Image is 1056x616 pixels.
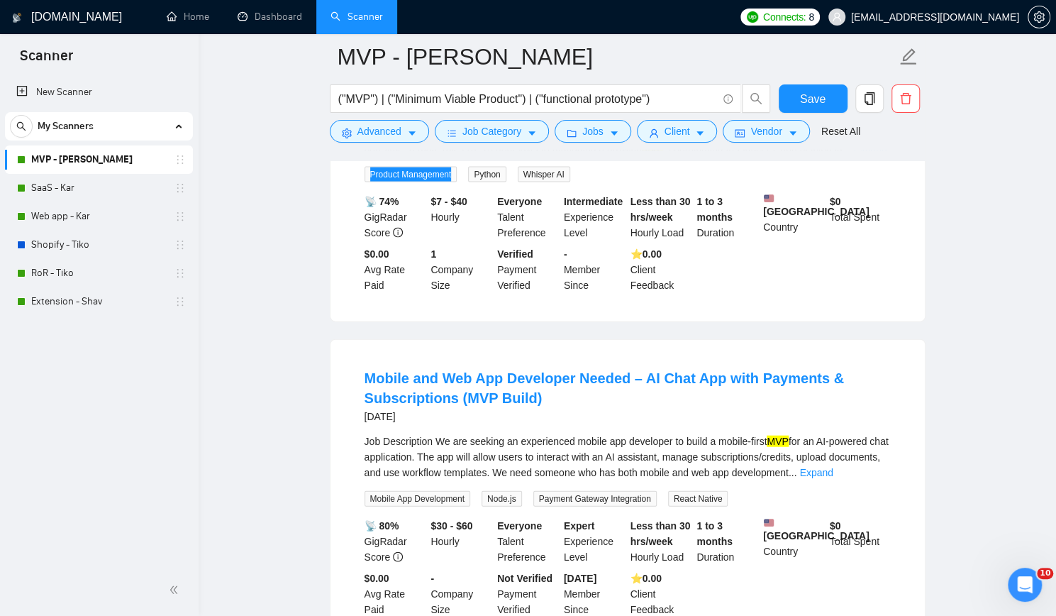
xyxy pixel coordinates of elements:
button: barsJob Categorycaret-down [435,120,549,143]
b: $7 - $40 [430,196,467,207]
b: [GEOGRAPHIC_DATA] [763,194,869,217]
span: holder [174,239,186,251]
b: Everyone [497,196,542,207]
div: Hourly [428,194,494,241]
button: userClientcaret-down [637,120,718,143]
b: 📡 80% [365,520,399,532]
span: user [832,12,842,22]
a: SaaS - Kar [31,174,166,202]
b: ⭐️ 0.00 [630,573,662,584]
span: Save [800,90,826,108]
div: Experience Level [561,518,628,565]
span: Scanner [9,45,84,75]
div: Duration [694,518,760,565]
div: Member Since [561,246,628,293]
span: React Native [668,491,728,507]
a: Web app - Kar [31,202,166,231]
span: caret-down [609,128,619,138]
span: caret-down [695,128,705,138]
div: Total Spent [827,194,894,241]
b: - [564,248,567,260]
span: search [743,92,769,105]
button: idcardVendorcaret-down [723,120,809,143]
button: search [10,115,33,138]
span: Connects: [763,9,806,25]
a: Expand [799,467,833,478]
button: delete [891,84,920,113]
span: holder [174,296,186,307]
a: Mobile and Web App Developer Needed – AI Chat App with Payments & Subscriptions (MVP Build) [365,370,844,406]
b: [DATE] [564,573,596,584]
b: Everyone [497,520,542,532]
span: edit [899,48,918,66]
b: 1 to 3 months [696,196,733,223]
div: Talent Preference [494,518,561,565]
input: Search Freelance Jobs... [338,90,717,108]
b: Verified [497,248,533,260]
div: Payment Verified [494,246,561,293]
span: caret-down [788,128,798,138]
img: 🇺🇸 [764,194,774,204]
span: holder [174,182,186,194]
button: search [742,84,770,113]
span: user [649,128,659,138]
b: - [430,573,434,584]
span: holder [174,154,186,165]
b: ⭐️ 0.00 [630,248,662,260]
img: upwork-logo.png [747,11,758,23]
b: 📡 74% [365,196,399,207]
span: 8 [808,9,814,25]
button: copy [855,84,884,113]
span: Job Category [462,123,521,139]
button: Save [779,84,847,113]
a: homeHome [167,11,209,23]
span: Whisper AI [518,167,570,182]
span: Vendor [750,123,782,139]
b: $0.00 [365,573,389,584]
a: Shopify - Tiko [31,231,166,259]
button: settingAdvancedcaret-down [330,120,429,143]
span: search [11,121,32,131]
b: [GEOGRAPHIC_DATA] [763,518,869,541]
button: setting [1028,6,1050,28]
span: Product Management [365,167,457,182]
span: info-circle [393,552,403,562]
span: info-circle [723,94,733,104]
div: Avg Rate Paid [362,246,428,293]
b: 1 [430,248,436,260]
span: Jobs [582,123,604,139]
b: Not Verified [497,573,552,584]
div: Country [760,194,827,241]
div: Hourly [428,518,494,565]
a: New Scanner [16,78,182,106]
div: Job Description We are seeking an experienced mobile app developer to build a mobile-first for an... [365,434,891,480]
span: copy [856,92,883,105]
li: New Scanner [5,78,193,106]
div: Duration [694,194,760,241]
img: logo [12,6,22,29]
span: Python [468,167,506,182]
div: Experience Level [561,194,628,241]
div: GigRadar Score [362,518,428,565]
span: holder [174,211,186,222]
b: $ 0 [830,520,841,532]
span: idcard [735,128,745,138]
span: holder [174,268,186,279]
a: setting [1028,11,1050,23]
a: Extension - Shav [31,287,166,316]
span: caret-down [407,128,417,138]
a: RoR - Tiko [31,259,166,287]
b: $0.00 [365,248,389,260]
span: caret-down [527,128,537,138]
span: Advanced [357,123,401,139]
div: [DATE] [365,408,891,425]
span: Payment Gateway Integration [533,491,657,507]
b: Expert [564,520,595,532]
li: My Scanners [5,112,193,316]
span: Client [665,123,690,139]
b: Intermediate [564,196,623,207]
div: Client Feedback [628,246,694,293]
span: 10 [1037,568,1053,579]
button: folderJobscaret-down [555,120,631,143]
span: delete [892,92,919,105]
